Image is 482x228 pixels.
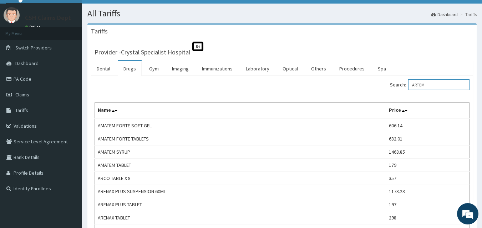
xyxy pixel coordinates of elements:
[95,211,386,224] td: ARENAX TABLET
[15,91,29,98] span: Claims
[37,40,120,49] div: Chat with us now
[386,211,469,224] td: 298
[13,36,29,53] img: d_794563401_company_1708531726252_794563401
[117,4,134,21] div: Minimize live chat window
[25,15,71,21] p: CSH Claims Dept
[25,25,42,30] a: Online
[41,69,98,140] span: We're online!
[15,44,52,51] span: Switch Providers
[15,107,28,113] span: Tariffs
[4,152,136,177] textarea: Type your message and hit 'Enter'
[4,7,20,23] img: User Image
[15,60,39,67] span: Dashboard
